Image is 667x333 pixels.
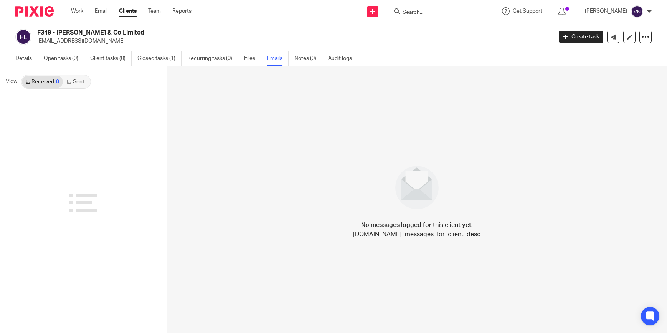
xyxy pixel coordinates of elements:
[15,6,54,17] img: Pixie
[6,78,17,86] span: View
[402,9,471,16] input: Search
[90,51,132,66] a: Client tasks (0)
[119,7,137,15] a: Clients
[95,7,107,15] a: Email
[353,230,480,239] p: [DOMAIN_NAME]_messages_for_client .desc
[56,79,59,84] div: 0
[585,7,627,15] p: [PERSON_NAME]
[267,51,289,66] a: Emails
[513,8,542,14] span: Get Support
[294,51,322,66] a: Notes (0)
[244,51,261,66] a: Files
[328,51,358,66] a: Audit logs
[187,51,238,66] a: Recurring tasks (0)
[22,76,63,88] a: Received0
[148,7,161,15] a: Team
[37,37,547,45] p: [EMAIL_ADDRESS][DOMAIN_NAME]
[631,5,643,18] img: svg%3E
[44,51,84,66] a: Open tasks (0)
[37,29,445,37] h2: F349 - [PERSON_NAME] & Co Limited
[63,76,90,88] a: Sent
[559,31,603,43] a: Create task
[15,51,38,66] a: Details
[172,7,192,15] a: Reports
[361,220,473,230] h4: No messages logged for this client yet.
[15,29,31,45] img: svg%3E
[71,7,83,15] a: Work
[137,51,182,66] a: Closed tasks (1)
[390,161,444,214] img: image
